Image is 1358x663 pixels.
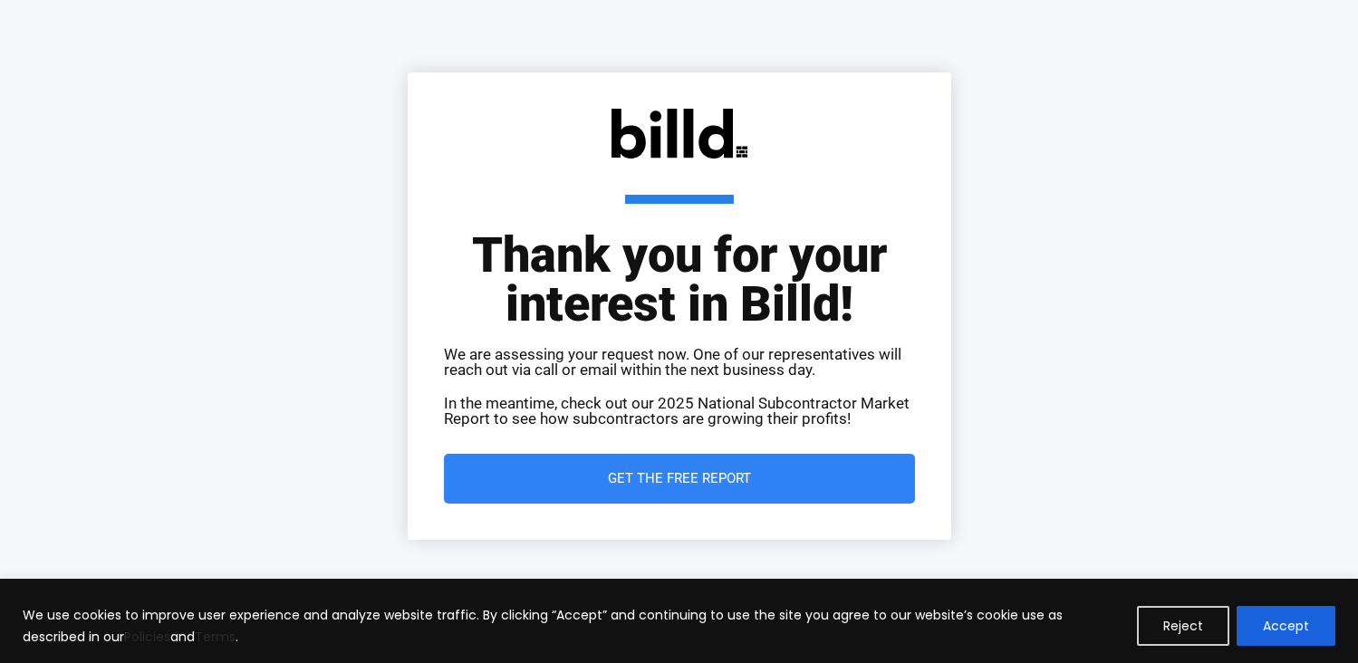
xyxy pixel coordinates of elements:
[444,195,915,329] h1: Thank you for your interest in Billd!
[444,396,915,427] p: In the meantime, check out our 2025 National Subcontractor Market Report to see how subcontractor...
[444,454,915,504] a: Get the Free Report
[608,472,751,485] span: Get the Free Report
[1137,606,1229,646] button: Reject
[195,628,236,646] a: Terms
[1237,606,1335,646] button: Accept
[124,628,170,646] a: Policies
[23,604,1123,648] p: We use cookies to improve user experience and analyze website traffic. By clicking “Accept” and c...
[444,347,915,378] p: We are assessing your request now. One of our representatives will reach out via call or email wi...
